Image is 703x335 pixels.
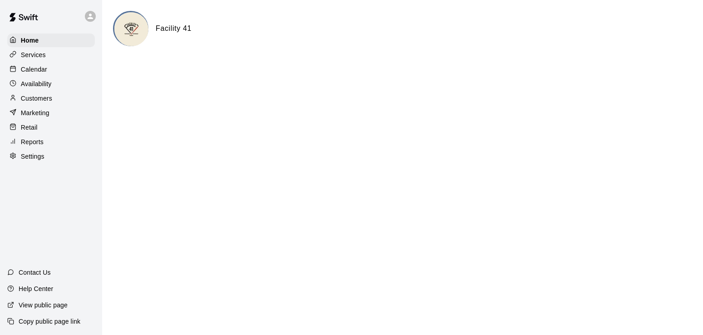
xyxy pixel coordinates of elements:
[7,48,95,62] a: Services
[21,65,47,74] p: Calendar
[21,123,38,132] p: Retail
[156,23,192,34] h6: Facility 41
[7,77,95,91] a: Availability
[7,92,95,105] a: Customers
[7,121,95,134] a: Retail
[19,317,80,326] p: Copy public page link
[114,12,148,46] img: Facility 41 logo
[21,36,39,45] p: Home
[7,150,95,163] a: Settings
[7,135,95,149] a: Reports
[21,50,46,59] p: Services
[19,268,51,277] p: Contact Us
[19,301,68,310] p: View public page
[19,284,53,293] p: Help Center
[7,63,95,76] a: Calendar
[7,106,95,120] a: Marketing
[7,34,95,47] a: Home
[21,94,52,103] p: Customers
[21,137,44,146] p: Reports
[21,108,49,117] p: Marketing
[21,79,52,88] p: Availability
[21,152,44,161] p: Settings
